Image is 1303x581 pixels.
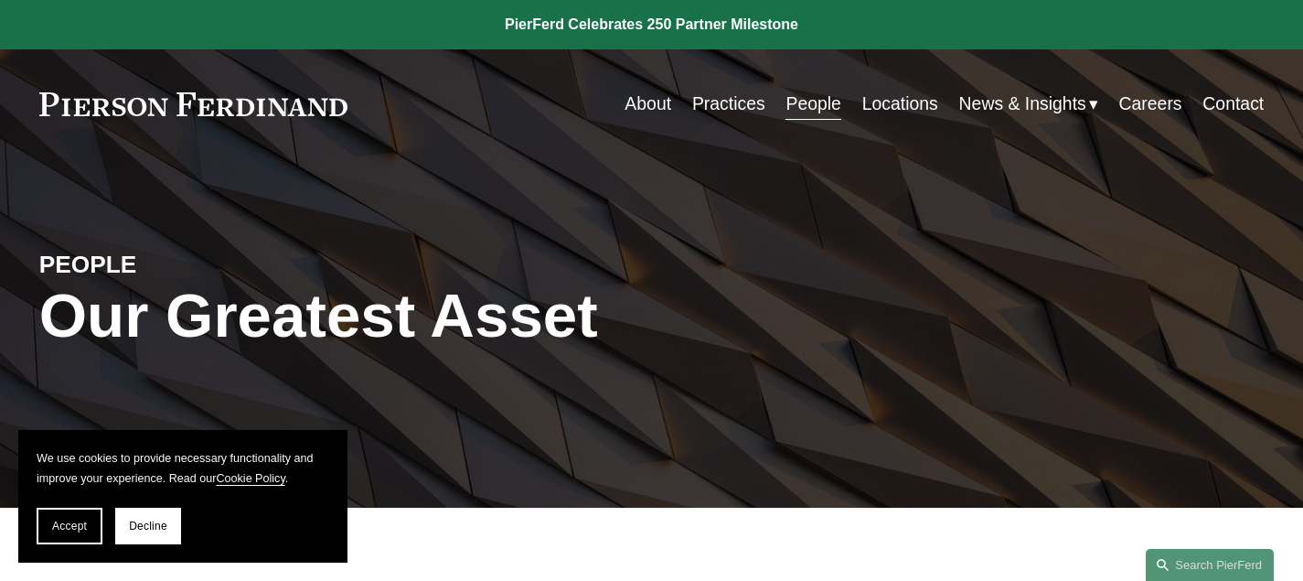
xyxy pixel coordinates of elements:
[785,86,840,122] a: People
[129,520,167,533] span: Decline
[1146,549,1274,581] a: Search this site
[959,88,1086,120] span: News & Insights
[39,281,856,351] h1: Our Greatest Asset
[39,250,346,280] h4: PEOPLE
[862,86,938,122] a: Locations
[1119,86,1182,122] a: Careers
[115,508,181,544] button: Decline
[216,472,284,485] a: Cookie Policy
[959,86,1098,122] a: folder dropdown
[18,430,347,563] section: Cookie banner
[52,520,87,533] span: Accept
[1202,86,1264,122] a: Contact
[37,448,329,490] p: We use cookies to provide necessary functionality and improve your experience. Read our .
[692,86,765,122] a: Practices
[625,86,671,122] a: About
[37,508,102,544] button: Accept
